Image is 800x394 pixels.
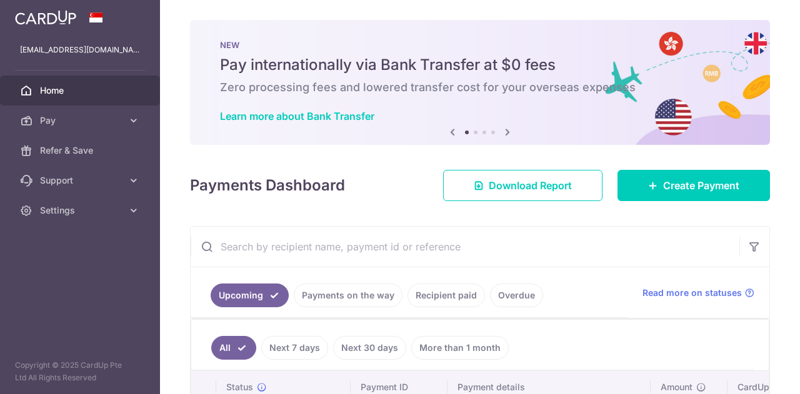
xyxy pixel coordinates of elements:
[226,381,253,393] span: Status
[220,80,740,95] h6: Zero processing fees and lowered transfer cost for your overseas expenses
[261,336,328,360] a: Next 7 days
[489,178,572,193] span: Download Report
[190,174,345,197] h4: Payments Dashboard
[617,170,770,201] a: Create Payment
[661,381,692,393] span: Amount
[15,10,76,25] img: CardUp
[220,55,740,75] h5: Pay internationally via Bank Transfer at $0 fees
[737,381,785,393] span: CardUp fee
[407,283,485,307] a: Recipient paid
[191,227,739,267] input: Search by recipient name, payment id or reference
[220,40,740,50] p: NEW
[663,178,739,193] span: Create Payment
[211,283,289,307] a: Upcoming
[333,336,406,360] a: Next 30 days
[490,283,543,307] a: Overdue
[40,144,122,157] span: Refer & Save
[220,110,374,122] a: Learn more about Bank Transfer
[40,84,122,97] span: Home
[40,114,122,127] span: Pay
[190,20,770,145] img: Bank transfer banner
[642,287,754,299] a: Read more on statuses
[211,336,256,360] a: All
[642,287,742,299] span: Read more on statuses
[443,170,602,201] a: Download Report
[40,204,122,217] span: Settings
[20,44,140,56] p: [EMAIL_ADDRESS][DOMAIN_NAME]
[40,174,122,187] span: Support
[294,283,402,307] a: Payments on the way
[411,336,509,360] a: More than 1 month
